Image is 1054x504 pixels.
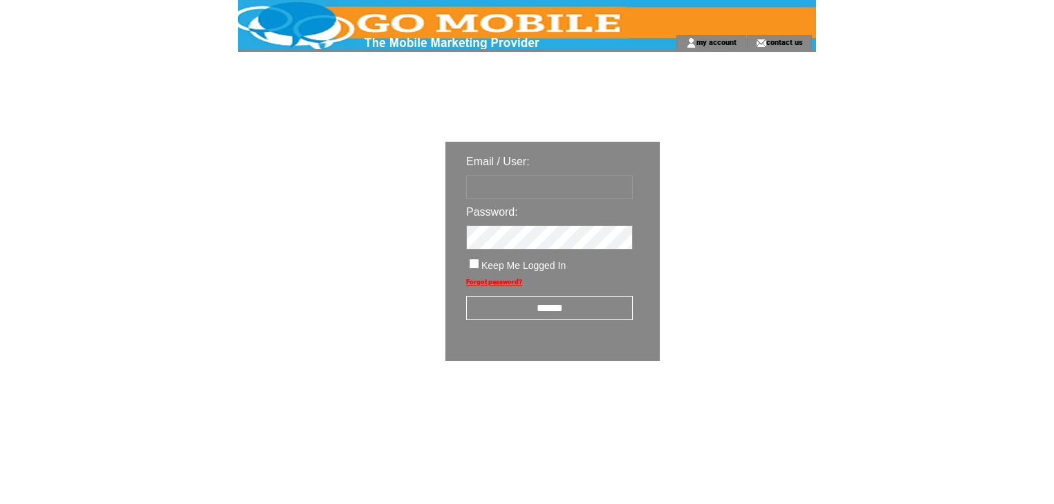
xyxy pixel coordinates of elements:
[466,156,530,167] span: Email / User:
[466,278,522,286] a: Forgot password?
[466,206,518,218] span: Password:
[686,37,696,48] img: account_icon.gif;jsessionid=F938EDCC74746166493B741DCC9C47C7
[756,37,766,48] img: contact_us_icon.gif;jsessionid=F938EDCC74746166493B741DCC9C47C7
[766,37,803,46] a: contact us
[700,395,769,413] img: transparent.png;jsessionid=F938EDCC74746166493B741DCC9C47C7
[481,260,566,271] span: Keep Me Logged In
[696,37,737,46] a: my account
